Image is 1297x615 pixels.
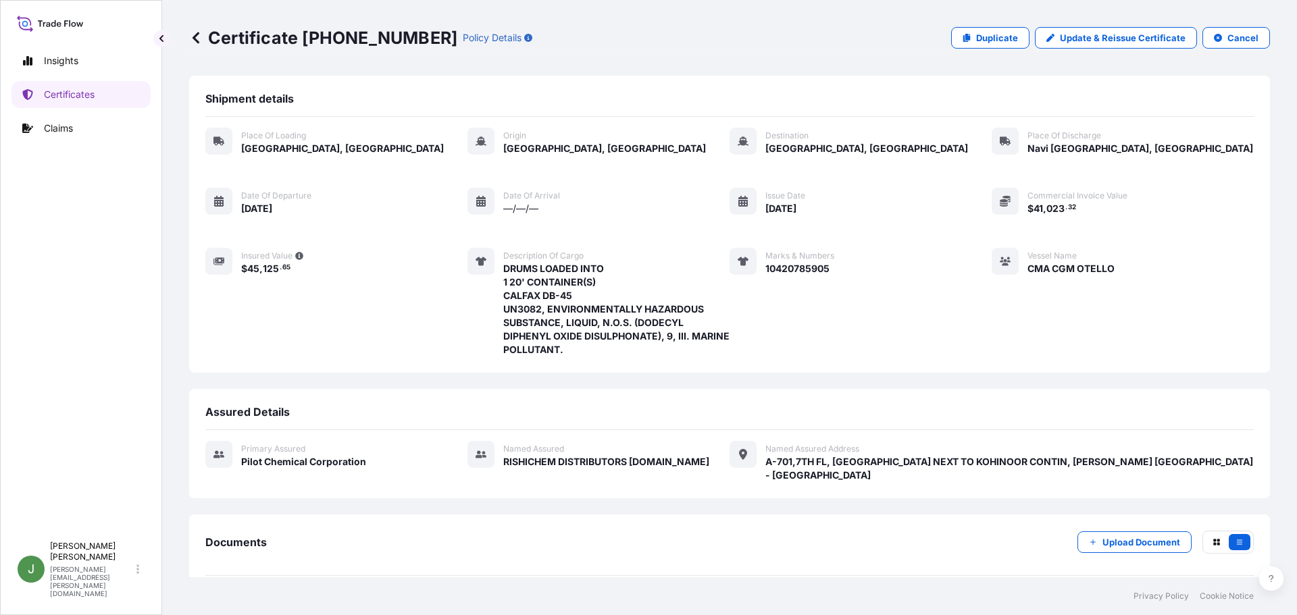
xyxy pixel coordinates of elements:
[44,54,78,68] p: Insights
[241,250,293,261] span: Insured Value
[765,142,968,155] span: [GEOGRAPHIC_DATA], [GEOGRAPHIC_DATA]
[241,264,247,273] span: $
[241,455,366,469] span: Pilot Chemical Corporation
[765,250,834,261] span: Marks & Numbers
[280,265,282,270] span: .
[765,130,809,141] span: Destination
[951,27,1029,49] a: Duplicate
[1043,204,1046,213] span: ,
[1046,204,1065,213] span: 023
[50,565,134,597] p: [PERSON_NAME][EMAIL_ADDRESS][PERSON_NAME][DOMAIN_NAME]
[11,115,151,142] a: Claims
[503,130,526,141] span: Origin
[1027,250,1077,261] span: Vessel Name
[1027,262,1115,275] span: CMA CGM OTELLO
[205,92,294,105] span: Shipment details
[503,455,709,469] span: RISHICHEM DISTRIBUTORS [DOMAIN_NAME]
[44,88,95,101] p: Certificates
[241,142,444,155] span: [GEOGRAPHIC_DATA], [GEOGRAPHIC_DATA]
[1060,31,1186,45] p: Update & Reissue Certificate
[50,541,134,562] p: [PERSON_NAME] [PERSON_NAME]
[1068,205,1076,210] span: 32
[1077,531,1192,553] button: Upload Document
[503,250,584,261] span: Description of cargo
[282,265,290,270] span: 65
[189,27,457,49] p: Certificate [PHONE_NUMBER]
[241,202,272,215] span: [DATE]
[241,444,305,454] span: Primary assured
[241,190,311,201] span: Date of departure
[1034,204,1043,213] span: 41
[1027,142,1253,155] span: Navi [GEOGRAPHIC_DATA], [GEOGRAPHIC_DATA]
[765,262,830,275] span: 10420785905
[28,562,34,576] span: J
[503,142,706,155] span: [GEOGRAPHIC_DATA], [GEOGRAPHIC_DATA]
[765,444,859,454] span: Named Assured Address
[259,264,263,273] span: ,
[205,405,290,419] span: Assured Details
[1065,205,1067,210] span: .
[503,262,730,356] span: DRUMS LOADED INTO 1 20' CONTAINER(S) CALFAX DB-45 UN3082, ENVIRONMENTALLY HAZARDOUS SUBSTANCE, LI...
[1027,190,1127,201] span: Commercial Invoice Value
[1035,27,1197,49] a: Update & Reissue Certificate
[247,264,259,273] span: 45
[1027,204,1034,213] span: $
[1027,130,1101,141] span: Place of discharge
[503,202,538,215] span: —/—/—
[263,264,279,273] span: 125
[1227,31,1258,45] p: Cancel
[765,202,796,215] span: [DATE]
[1102,535,1180,549] p: Upload Document
[44,122,73,135] p: Claims
[503,444,564,454] span: Named Assured
[976,31,1018,45] p: Duplicate
[1134,591,1189,601] a: Privacy Policy
[11,47,151,74] a: Insights
[463,31,522,45] p: Policy Details
[765,190,805,201] span: Issue Date
[503,190,560,201] span: Date of arrival
[1200,591,1254,601] a: Cookie Notice
[765,455,1254,482] span: A-701,7TH FL, [GEOGRAPHIC_DATA] NEXT TO KOHINOOR CONTIN, [PERSON_NAME] [GEOGRAPHIC_DATA] - [GEOGR...
[241,130,306,141] span: Place of Loading
[205,535,267,549] span: Documents
[1202,27,1270,49] button: Cancel
[11,81,151,108] a: Certificates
